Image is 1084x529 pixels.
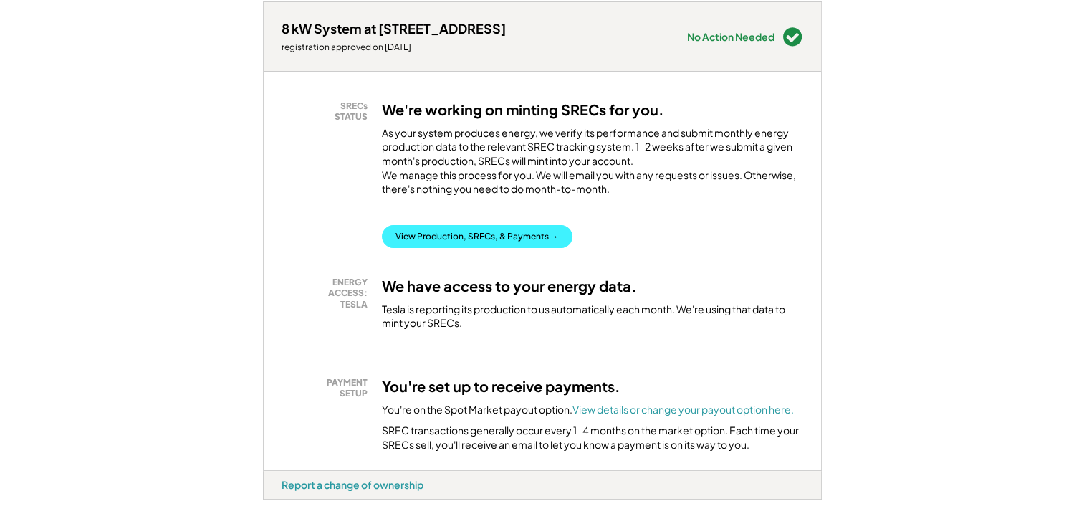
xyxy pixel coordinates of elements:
[382,377,620,396] h3: You're set up to receive payments.
[382,225,572,248] button: View Production, SRECs, & Payments →
[382,302,803,330] div: Tesla is reporting its production to us automatically each month. We're using that data to mint y...
[263,500,312,505] div: batirm3u - VA Distributed
[282,478,423,491] div: Report a change of ownership
[382,403,794,417] div: You're on the Spot Market payout option.
[572,403,794,416] a: View details or change your payout option here.
[382,424,803,452] div: SREC transactions generally occur every 1-4 months on the market option. Each time your SRECs sel...
[687,32,774,42] div: No Action Needed
[289,377,368,399] div: PAYMENT SETUP
[282,42,506,53] div: registration approved on [DATE]
[289,100,368,123] div: SRECs STATUS
[382,100,664,119] h3: We're working on minting SRECs for you.
[289,277,368,310] div: ENERGY ACCESS: TESLA
[382,277,637,295] h3: We have access to your energy data.
[282,20,506,37] div: 8 kW System at [STREET_ADDRESS]
[382,126,803,204] div: As your system produces energy, we verify its performance and submit monthly energy production da...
